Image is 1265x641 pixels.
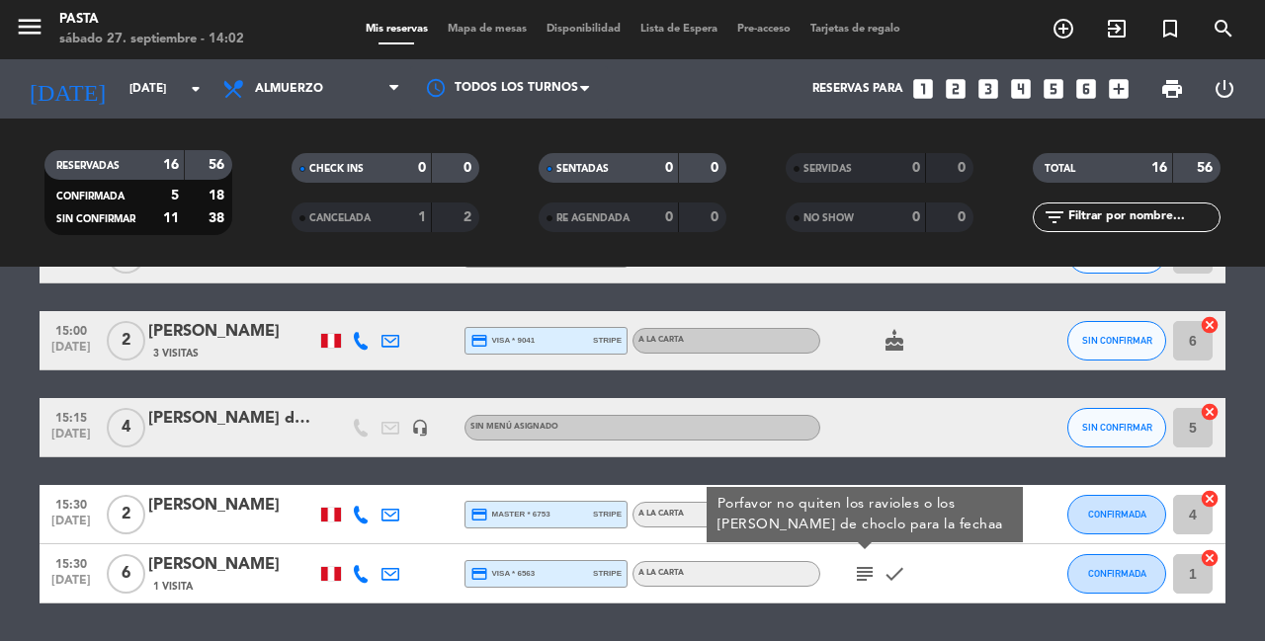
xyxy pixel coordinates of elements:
[153,346,199,361] span: 3 Visitas
[470,506,488,523] i: credit_card
[46,341,96,363] span: [DATE]
[163,158,179,172] strong: 16
[711,210,722,224] strong: 0
[1073,76,1099,102] i: looks_6
[1067,495,1166,534] button: CONFIRMADA
[184,77,208,101] i: arrow_drop_down
[1067,321,1166,361] button: SIN CONFIRMAR
[912,210,920,224] strong: 0
[107,408,145,447] span: 4
[803,164,852,174] span: SERVIDAS
[593,508,622,521] span: stripe
[1200,315,1220,335] i: cancel
[593,567,622,580] span: stripe
[470,332,535,350] span: visa * 9041
[470,423,558,431] span: Sin menú asignado
[470,506,550,523] span: master * 6753
[910,76,936,102] i: looks_one
[464,210,475,224] strong: 2
[556,164,609,174] span: SENTADAS
[46,405,96,428] span: 15:15
[975,76,1001,102] i: looks_3
[1151,161,1167,175] strong: 16
[812,82,903,96] span: Reservas para
[15,12,44,48] button: menu
[556,213,630,223] span: RE AGENDADA
[1212,17,1235,40] i: search
[470,565,488,583] i: credit_card
[1158,17,1182,40] i: turned_in_not
[803,213,854,223] span: NO SHOW
[418,161,426,175] strong: 0
[1200,402,1220,422] i: cancel
[1200,489,1220,509] i: cancel
[46,318,96,341] span: 15:00
[411,419,429,437] i: headset_mic
[1067,554,1166,594] button: CONFIRMADA
[107,495,145,534] span: 2
[711,161,722,175] strong: 0
[1041,76,1066,102] i: looks_5
[46,428,96,450] span: [DATE]
[15,67,120,111] i: [DATE]
[255,82,323,96] span: Almuerzo
[537,24,631,35] span: Disponibilidad
[153,579,193,595] span: 1 Visita
[912,161,920,175] strong: 0
[56,161,120,171] span: RESERVADAS
[438,24,537,35] span: Mapa de mesas
[148,552,316,578] div: [PERSON_NAME]
[883,329,906,353] i: cake
[209,189,228,202] strong: 18
[727,24,801,35] span: Pre-acceso
[56,192,125,201] span: CONFIRMADA
[593,334,622,347] span: stripe
[15,12,44,41] i: menu
[46,492,96,515] span: 15:30
[107,321,145,361] span: 2
[801,24,910,35] span: Tarjetas de regalo
[163,211,179,225] strong: 11
[1045,164,1075,174] span: TOTAL
[46,551,96,574] span: 15:30
[638,336,684,344] span: A la carta
[171,189,179,202] strong: 5
[1082,422,1152,433] span: SIN CONFIRMAR
[1105,17,1129,40] i: exit_to_app
[717,494,1013,535] div: Porfavor no quiten los ravioles o los [PERSON_NAME] de choclo para la fechaa
[631,24,727,35] span: Lista de Espera
[1213,77,1236,101] i: power_settings_new
[418,210,426,224] strong: 1
[59,30,244,49] div: sábado 27. septiembre - 14:02
[665,210,673,224] strong: 0
[1197,161,1217,175] strong: 56
[665,161,673,175] strong: 0
[148,406,316,432] div: [PERSON_NAME] de [PERSON_NAME]
[209,158,228,172] strong: 56
[1052,17,1075,40] i: add_circle_outline
[209,211,228,225] strong: 38
[638,510,684,518] span: A la carta
[1088,509,1146,520] span: CONFIRMADA
[853,562,877,586] i: subject
[148,493,316,519] div: [PERSON_NAME]
[1200,548,1220,568] i: cancel
[958,210,970,224] strong: 0
[1082,335,1152,346] span: SIN CONFIRMAR
[1043,205,1066,229] i: filter_list
[56,214,135,224] span: SIN CONFIRMAR
[883,562,906,586] i: check
[1067,408,1166,447] button: SIN CONFIRMAR
[356,24,438,35] span: Mis reservas
[1106,76,1132,102] i: add_box
[46,574,96,597] span: [DATE]
[148,319,316,345] div: [PERSON_NAME]
[943,76,969,102] i: looks_two
[1066,206,1220,228] input: Filtrar por nombre...
[470,565,535,583] span: visa * 6563
[1008,76,1034,102] i: looks_4
[46,515,96,537] span: [DATE]
[1160,77,1184,101] span: print
[470,332,488,350] i: credit_card
[464,161,475,175] strong: 0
